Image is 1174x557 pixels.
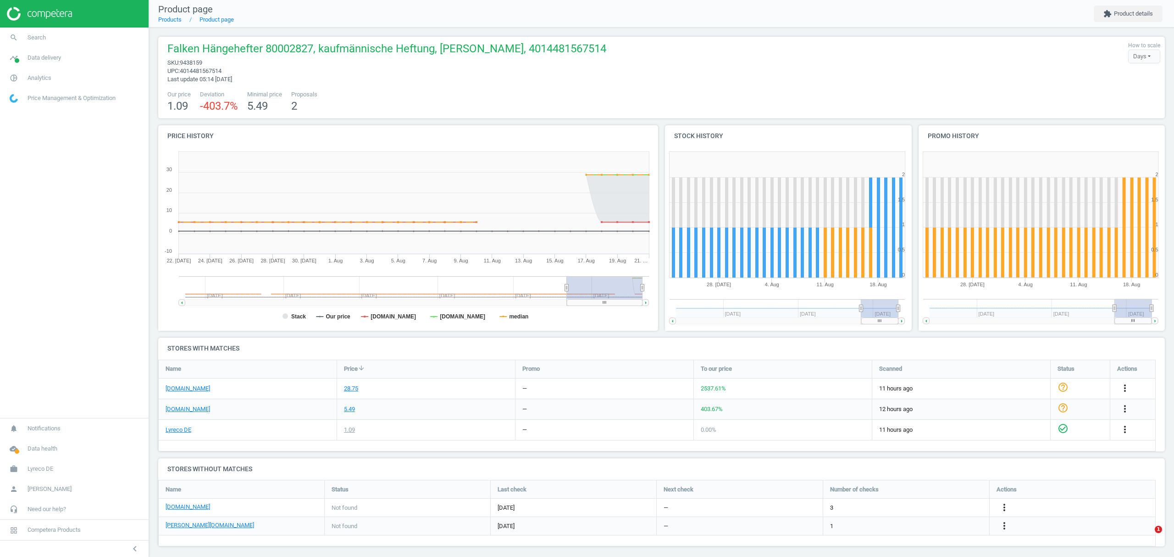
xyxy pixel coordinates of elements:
span: [DATE] [498,504,649,512]
i: more_vert [999,520,1010,531]
button: more_vert [1119,403,1130,415]
h4: Price history [158,125,658,147]
span: Name [166,485,181,494]
div: — [522,405,527,413]
tspan: 18. Aug [869,282,886,287]
a: Products [158,16,182,23]
span: 12 hours ago [879,405,1043,413]
i: check_circle_outline [1058,423,1069,434]
i: pie_chart_outlined [5,69,22,87]
tspan: 13. Aug [515,258,532,263]
text: 30 [166,167,172,172]
span: Our price [167,90,191,99]
span: sku : [167,59,180,66]
i: timeline [5,49,22,67]
a: [DOMAIN_NAME] [166,384,210,393]
button: chevron_left [123,543,146,555]
tspan: 22. [DATE] [167,258,191,263]
a: [DOMAIN_NAME] [166,405,210,413]
tspan: 3. Aug [360,258,374,263]
span: Minimal price [247,90,282,99]
span: — [664,522,668,530]
label: How to scale [1128,42,1160,50]
span: Price [344,365,358,373]
button: more_vert [999,502,1010,514]
text: 1 [902,222,905,227]
span: Deviation [200,90,238,99]
h4: Stores without matches [158,458,1165,480]
tspan: 9. Aug [454,258,468,263]
div: Days [1128,50,1160,63]
span: Search [28,33,46,42]
span: 1.09 [167,100,188,112]
i: headset_mic [5,501,22,518]
span: Actions [997,485,1017,494]
tspan: 1. Aug [328,258,343,263]
tspan: 7. Aug [422,258,437,263]
i: more_vert [999,502,1010,513]
text: 0 [169,228,172,234]
h4: Promo history [919,125,1165,147]
h4: Stores with matches [158,338,1165,359]
button: more_vert [1119,424,1130,436]
span: Status [332,485,349,494]
tspan: 28. [DATE] [960,282,985,287]
tspan: 4. Aug [765,282,779,287]
text: 0.5 [1151,247,1158,252]
a: Product page [199,16,234,23]
span: 3 [830,504,833,512]
tspan: [DOMAIN_NAME] [371,313,416,320]
tspan: [DOMAIN_NAME] [440,313,485,320]
tspan: 11. Aug [1070,282,1087,287]
i: more_vert [1119,403,1130,414]
div: — [522,384,527,393]
text: 1.5 [1151,197,1158,202]
span: [DATE] [498,522,649,530]
i: notifications [5,420,22,437]
text: 1.5 [898,197,905,202]
tspan: 28. [DATE] [707,282,731,287]
span: Lyreco DE [28,465,53,473]
span: Falken Hängehefter 80002827, kaufmännische Heftung, [PERSON_NAME], 4014481567514 [167,41,606,59]
text: 10 [166,207,172,213]
div: — [522,426,527,434]
i: chevron_left [129,543,140,554]
i: help_outline [1058,382,1069,393]
tspan: 18. Aug [1123,282,1140,287]
span: 403.67 % [701,406,723,412]
div: 1.09 [344,426,355,434]
tspan: Our price [326,313,350,320]
span: Competera Products [28,526,81,534]
text: 0 [1155,272,1158,278]
button: extensionProduct details [1094,6,1163,22]
span: Status [1058,365,1074,373]
span: Analytics [28,74,51,82]
i: cloud_done [5,440,22,457]
span: [PERSON_NAME] [28,485,72,493]
span: -403.7 % [200,100,238,112]
span: 1 [1155,526,1162,533]
span: Name [166,365,181,373]
tspan: 5. Aug [391,258,405,263]
span: Product page [158,4,213,15]
span: upc : [167,67,180,74]
h4: Stock history [665,125,912,147]
tspan: 28. [DATE] [261,258,285,263]
tspan: 4. Aug [1018,282,1032,287]
text: 0.5 [898,247,905,252]
a: [PERSON_NAME][DOMAIN_NAME] [166,521,254,529]
span: Number of checks [830,485,879,494]
text: 1 [1155,222,1158,227]
span: 11 hours ago [879,384,1043,393]
text: 20 [166,187,172,193]
div: 5.49 [344,405,355,413]
span: 2 [291,100,297,112]
i: help_outline [1058,402,1069,413]
span: 5.49 [247,100,268,112]
tspan: 24. [DATE] [198,258,222,263]
span: Not found [332,522,357,530]
span: — [664,504,668,512]
span: 11 hours ago [879,426,1043,434]
i: more_vert [1119,383,1130,394]
tspan: median [509,313,528,320]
